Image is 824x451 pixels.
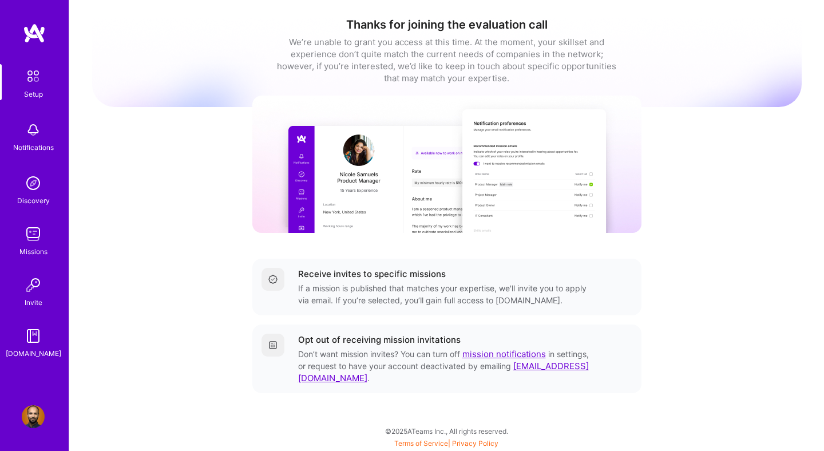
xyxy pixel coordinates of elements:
[19,405,47,428] a: User Avatar
[452,439,498,448] a: Privacy Policy
[298,334,461,346] div: Opt out of receiving mission invitations
[298,282,591,306] div: If a mission is published that matches your expertise, we'll invite you to apply via email. If yo...
[275,36,619,84] div: We’re unable to grant you access at this time. At the moment, your skillset and experience don’t ...
[25,296,42,308] div: Invite
[22,325,45,347] img: guide book
[394,439,498,448] span: |
[23,23,46,43] img: logo
[298,348,591,384] div: Don’t want mission invites? You can turn off in settings, or request to have your account deactiv...
[22,223,45,246] img: teamwork
[22,172,45,195] img: discovery
[252,96,641,233] img: curated missions
[22,405,45,428] img: User Avatar
[22,274,45,296] img: Invite
[24,88,43,100] div: Setup
[17,195,50,207] div: Discovery
[268,275,278,284] img: Completed
[22,118,45,141] img: bell
[13,141,54,153] div: Notifications
[268,341,278,350] img: Getting started
[6,347,61,359] div: [DOMAIN_NAME]
[462,349,546,359] a: mission notifications
[69,417,824,445] div: © 2025 ATeams Inc., All rights reserved.
[298,268,446,280] div: Receive invites to specific missions
[92,18,802,31] h1: Thanks for joining the evaluation call
[19,246,47,258] div: Missions
[394,439,448,448] a: Terms of Service
[21,64,45,88] img: setup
